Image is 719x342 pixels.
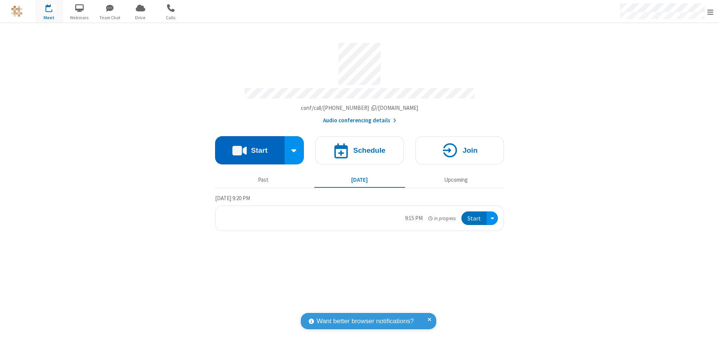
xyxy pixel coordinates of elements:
[215,136,285,164] button: Start
[251,147,267,154] h4: Start
[323,116,396,125] button: Audio conferencing details
[301,104,419,112] button: Copy my meeting room linkCopy my meeting room link
[65,14,94,21] span: Webinars
[405,214,423,223] div: 9:15 PM
[487,211,498,225] div: Open menu
[215,195,250,202] span: [DATE] 9:20 PM
[461,211,487,225] button: Start
[317,316,414,326] span: Want better browser notifications?
[35,14,63,21] span: Meet
[301,104,419,111] span: Copy my meeting room link
[126,14,155,21] span: Drive
[463,147,478,154] h4: Join
[315,136,404,164] button: Schedule
[353,147,385,154] h4: Schedule
[215,194,504,231] section: Today's Meetings
[96,14,124,21] span: Team Chat
[11,6,23,17] img: QA Selenium DO NOT DELETE OR CHANGE
[157,14,185,21] span: Calls
[415,136,504,164] button: Join
[314,173,405,187] button: [DATE]
[285,136,304,164] div: Start conference options
[218,173,309,187] button: Past
[428,215,456,222] em: in progress
[411,173,501,187] button: Upcoming
[51,4,56,10] div: 1
[215,37,504,125] section: Account details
